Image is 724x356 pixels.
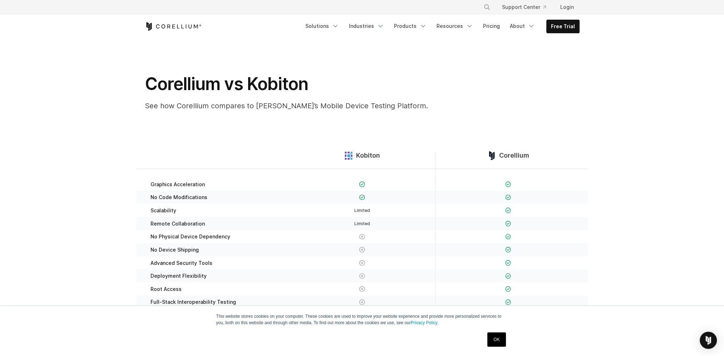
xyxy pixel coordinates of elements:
a: Resources [432,20,477,33]
img: Checkmark [505,286,511,292]
a: OK [487,332,506,347]
span: No Physical Device Dependency [151,233,230,240]
img: X [359,260,365,266]
p: See how Corellium compares to [PERSON_NAME]’s Mobile Device Testing Platform. [145,100,431,111]
div: Navigation Menu [475,1,580,14]
a: Products [390,20,431,33]
div: Navigation Menu [301,20,580,33]
img: Checkmark [505,260,511,266]
img: Checkmark [505,207,511,213]
span: Root Access [151,286,182,292]
span: Graphics Acceleration [151,181,205,188]
img: X [359,247,365,253]
a: About [506,20,539,33]
button: Search [481,1,493,14]
img: Checkmark [505,273,511,279]
img: Checkmark [359,181,365,187]
a: Support Center [496,1,552,14]
img: Checkmark [505,234,511,240]
a: Privacy Policy. [411,320,438,325]
img: X [359,299,365,305]
span: Corellium [499,152,529,160]
span: Scalability [151,207,176,214]
span: No Device Shipping [151,247,199,253]
span: Limited [354,208,370,213]
span: Advanced Security Tools [151,260,212,266]
span: Full-Stack Interoperability Testing [151,299,236,305]
img: X [359,286,365,292]
span: Kobiton [356,152,380,160]
img: Checkmark [505,299,511,305]
a: Industries [345,20,388,33]
span: Limited [354,221,370,226]
img: X [359,273,365,279]
img: Checkmark [505,221,511,227]
span: No Code Modifications [151,194,207,201]
img: compare_kobiton--large [344,151,353,160]
h1: Corellium vs Kobiton [145,73,431,95]
a: Solutions [301,20,343,33]
a: Free Trial [547,20,579,33]
a: Corellium Home [145,22,202,31]
img: Checkmark [505,247,511,253]
img: X [359,234,365,240]
a: Pricing [479,20,504,33]
a: Login [555,1,580,14]
img: Checkmark [505,181,511,187]
img: Checkmark [505,194,511,201]
span: Deployment Flexibility [151,273,207,279]
p: This website stores cookies on your computer. These cookies are used to improve your website expe... [216,313,508,326]
img: Checkmark [359,194,365,201]
div: Open Intercom Messenger [700,332,717,349]
span: Remote Collaboration [151,221,205,227]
